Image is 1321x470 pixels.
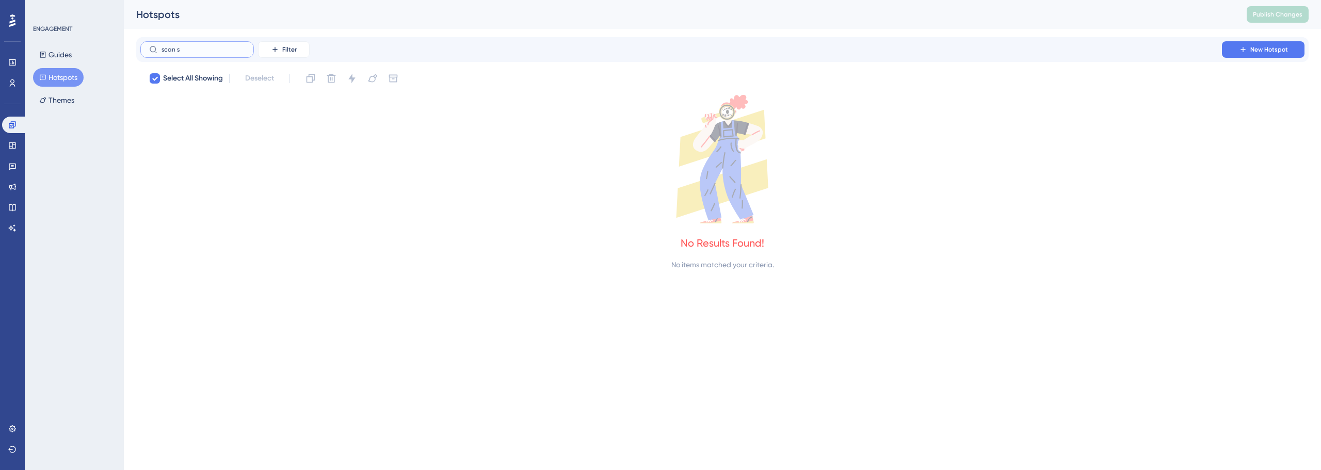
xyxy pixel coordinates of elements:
span: Deselect [245,72,274,85]
button: Hotspots [33,68,84,87]
input: Search [162,46,245,53]
span: Filter [282,45,297,54]
button: Publish Changes [1247,6,1309,23]
div: No Results Found! [681,236,764,250]
span: Publish Changes [1253,10,1302,19]
button: Filter [258,41,310,58]
button: New Hotspot [1222,41,1304,58]
button: Guides [33,45,78,64]
div: ENGAGEMENT [33,25,72,33]
span: Select All Showing [163,72,223,85]
span: New Hotspot [1250,45,1288,54]
button: Themes [33,91,80,109]
button: Deselect [236,69,283,88]
div: Hotspots [136,7,1221,22]
div: No items matched your criteria. [671,258,774,271]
